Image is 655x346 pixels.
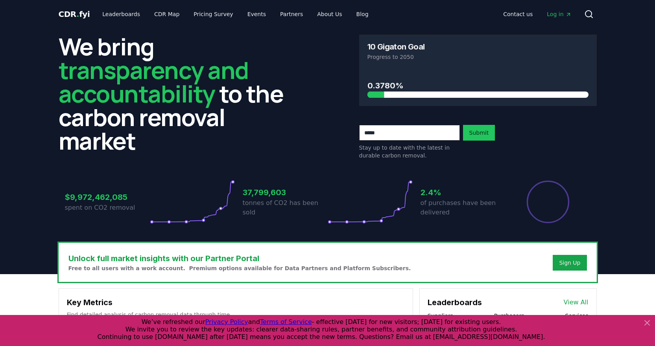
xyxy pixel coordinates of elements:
a: Log in [541,7,578,21]
div: Percentage of sales delivered [526,180,570,224]
a: About Us [311,7,348,21]
span: CDR fyi [59,9,90,19]
nav: Main [96,7,375,21]
a: Sign Up [559,259,580,267]
a: CDR Map [148,7,186,21]
h3: 2.4% [421,187,506,198]
h3: Key Metrics [67,297,405,308]
a: CDR.fyi [59,9,90,20]
h3: Leaderboards [428,297,482,308]
h2: We bring to the carbon removal market [59,35,296,152]
h3: 0.3780% [367,80,589,92]
span: Log in [547,10,571,18]
button: Purchasers [494,312,524,320]
p: of purchases have been delivered [421,198,506,217]
a: Blog [350,7,375,21]
span: transparency and accountability [59,54,249,110]
h3: $9,972,462,085 [65,191,150,203]
a: Leaderboards [96,7,146,21]
button: Submit [463,125,495,141]
h3: Unlock full market insights with our Partner Portal [68,253,411,264]
nav: Main [497,7,578,21]
p: tonnes of CO2 has been sold [243,198,328,217]
span: . [76,9,79,19]
h3: 37,799,603 [243,187,328,198]
p: Stay up to date with the latest in durable carbon removal. [359,144,460,159]
a: Pricing Survey [187,7,239,21]
button: Suppliers [428,312,453,320]
p: Free to all users with a work account. Premium options available for Data Partners and Platform S... [68,264,411,272]
p: spent on CO2 removal [65,203,150,212]
h3: 10 Gigaton Goal [367,43,425,51]
a: Partners [274,7,309,21]
a: Contact us [497,7,539,21]
button: Services [565,312,588,320]
a: Events [241,7,272,21]
p: Progress to 2050 [367,53,589,61]
a: View All [564,298,589,307]
p: Find detailed analysis of carbon removal data through time. [67,311,405,319]
button: Sign Up [553,255,587,271]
